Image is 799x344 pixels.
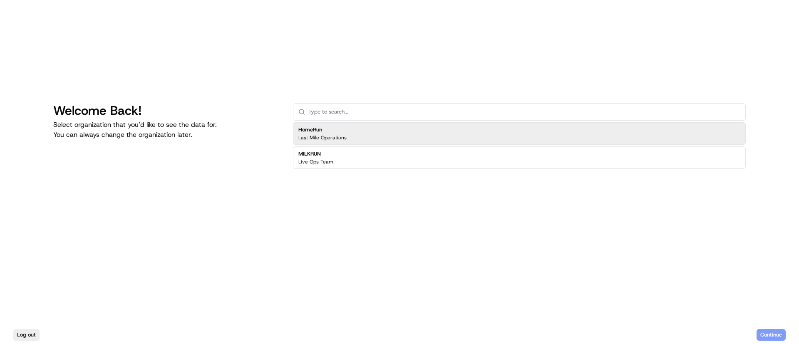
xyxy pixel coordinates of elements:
[53,103,280,118] h1: Welcome Back!
[298,158,333,165] p: Live Ops Team
[13,329,40,341] button: Log out
[293,121,746,171] div: Suggestions
[53,120,280,140] p: Select organization that you’d like to see the data for. You can always change the organization l...
[298,134,347,141] p: Last Mile Operations
[298,126,347,134] h2: HomeRun
[298,150,333,158] h2: MILKRUN
[308,104,740,120] input: Type to search...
